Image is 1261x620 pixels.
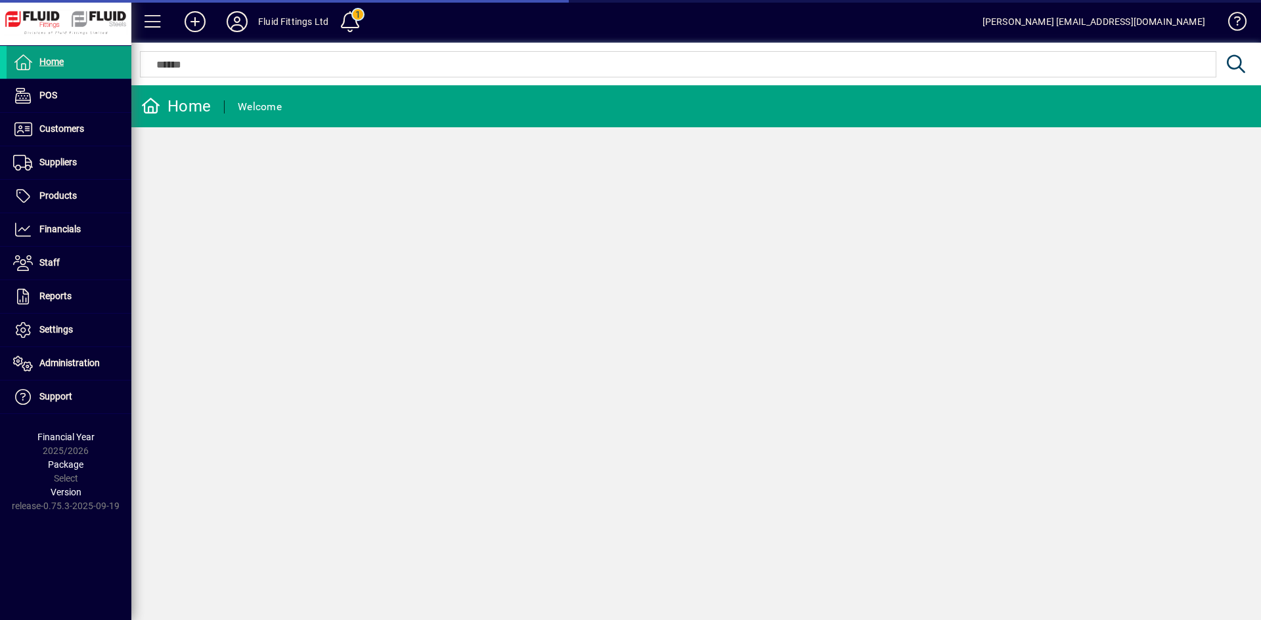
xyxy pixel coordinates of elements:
span: Suppliers [39,157,77,167]
span: Package [48,459,83,470]
a: POS [7,79,131,112]
span: POS [39,90,57,100]
a: Knowledge Base [1218,3,1245,45]
a: Reports [7,280,131,313]
a: Financials [7,213,131,246]
span: Customers [39,123,84,134]
span: Home [39,56,64,67]
span: Administration [39,358,100,368]
div: Welcome [238,96,282,117]
div: [PERSON_NAME] [EMAIL_ADDRESS][DOMAIN_NAME] [983,11,1205,32]
a: Settings [7,314,131,346]
span: Products [39,190,77,201]
a: Products [7,180,131,213]
span: Financials [39,224,81,234]
a: Administration [7,347,131,380]
a: Customers [7,113,131,146]
span: Reports [39,291,72,301]
a: Staff [7,247,131,279]
div: Home [141,96,211,117]
button: Add [174,10,216,33]
span: Version [51,487,81,497]
a: Suppliers [7,146,131,179]
span: Settings [39,324,73,335]
span: Staff [39,257,60,268]
span: Financial Year [37,432,95,442]
span: Support [39,391,72,402]
div: Fluid Fittings Ltd [258,11,328,32]
button: Profile [216,10,258,33]
a: Support [7,381,131,413]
